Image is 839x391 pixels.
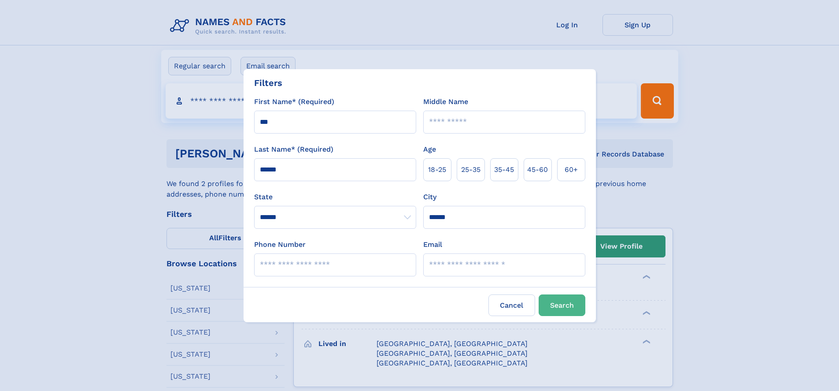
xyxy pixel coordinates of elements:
label: Email [423,239,442,250]
div: Filters [254,76,282,89]
span: 45‑60 [527,164,548,175]
label: State [254,192,416,202]
span: 25‑35 [461,164,480,175]
button: Search [539,294,585,316]
label: First Name* (Required) [254,97,334,107]
span: 60+ [565,164,578,175]
label: City [423,192,436,202]
label: Cancel [488,294,535,316]
label: Last Name* (Required) [254,144,333,155]
span: 35‑45 [494,164,514,175]
label: Middle Name [423,97,468,107]
label: Age [423,144,436,155]
label: Phone Number [254,239,306,250]
span: 18‑25 [428,164,446,175]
